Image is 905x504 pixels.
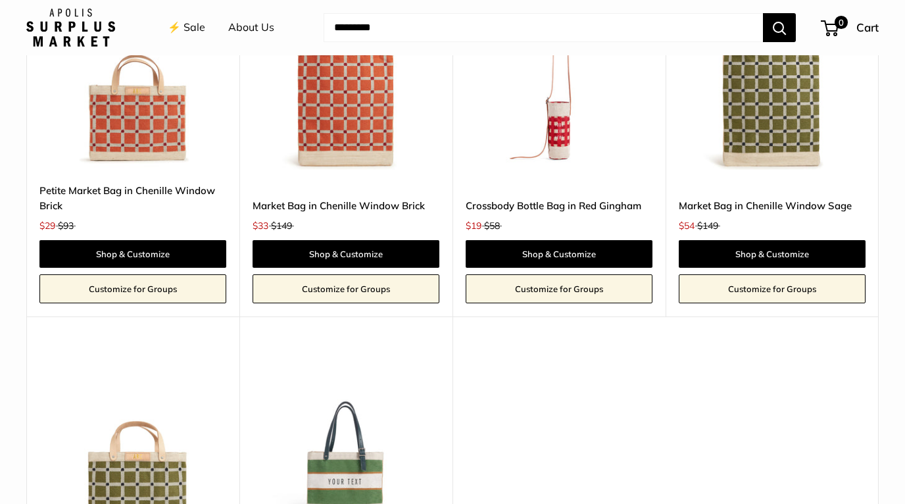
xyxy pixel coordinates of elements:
a: Customize for Groups [466,274,652,303]
img: Apolis: Surplus Market [26,9,115,47]
span: $58 [484,220,500,232]
a: Shop & Customize [679,240,866,268]
input: Search... [324,13,763,42]
span: 0 [835,16,848,29]
a: About Us [228,18,274,38]
span: $54 [679,220,695,232]
span: $33 [253,220,268,232]
a: 0 Cart [822,17,879,38]
a: Market Bag in Chenille Window Brick [253,198,439,213]
button: Search [763,13,796,42]
span: Cart [856,20,879,34]
span: $149 [697,220,718,232]
a: Customize for Groups [39,274,226,303]
span: $93 [58,220,74,232]
a: Shop & Customize [39,240,226,268]
a: Petite Market Bag in Chenille Window Brick [39,183,226,214]
a: Crossbody Bottle Bag in Red Gingham [466,198,652,213]
a: Customize for Groups [679,274,866,303]
a: Shop & Customize [466,240,652,268]
a: Customize for Groups [253,274,439,303]
span: $149 [271,220,292,232]
span: $29 [39,220,55,232]
a: Shop & Customize [253,240,439,268]
a: Market Bag in Chenille Window Sage [679,198,866,213]
a: ⚡️ Sale [168,18,205,38]
span: $19 [466,220,481,232]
